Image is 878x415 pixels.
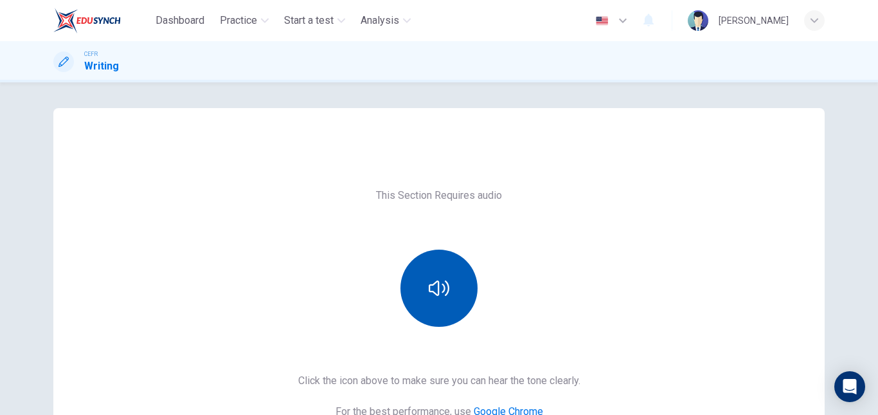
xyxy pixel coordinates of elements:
[284,13,334,28] span: Start a test
[150,9,210,32] button: Dashboard
[376,188,502,203] h6: This Section Requires audio
[215,9,274,32] button: Practice
[84,59,119,74] h1: Writing
[355,9,416,32] button: Analysis
[156,13,204,28] span: Dashboard
[361,13,399,28] span: Analysis
[53,8,150,33] a: EduSynch logo
[594,16,610,26] img: en
[220,13,257,28] span: Practice
[84,50,98,59] span: CEFR
[834,371,865,402] div: Open Intercom Messenger
[279,9,350,32] button: Start a test
[53,8,121,33] img: EduSynch logo
[719,13,789,28] div: [PERSON_NAME]
[298,373,580,389] h6: Click the icon above to make sure you can hear the tone clearly.
[688,10,708,31] img: Profile picture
